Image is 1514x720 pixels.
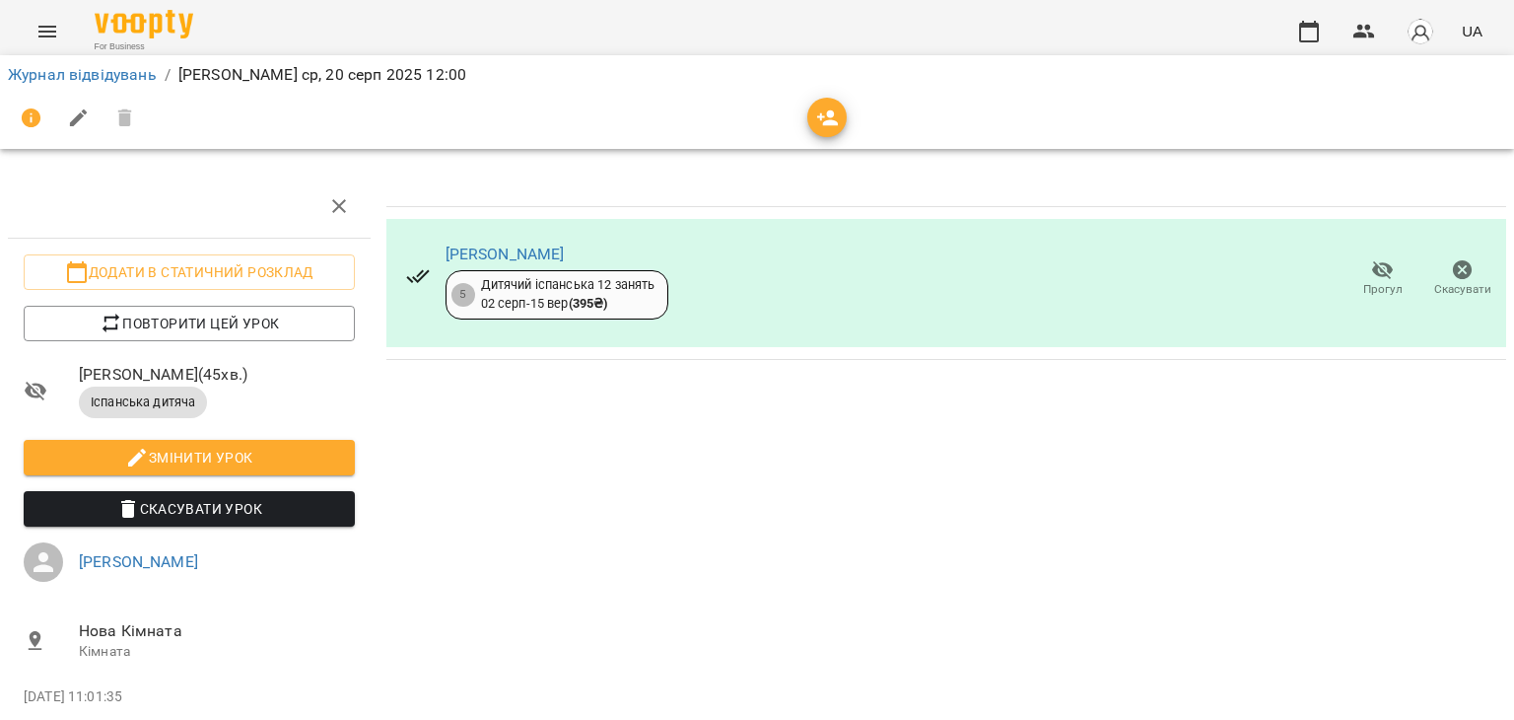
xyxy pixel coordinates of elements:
button: Скасувати Урок [24,491,355,527]
span: Скасувати [1434,281,1491,298]
nav: breadcrumb [8,63,1506,87]
p: [PERSON_NAME] ср, 20 серп 2025 12:00 [178,63,466,87]
span: Скасувати Урок [39,497,339,521]
span: Іспанська дитяча [79,394,207,411]
a: [PERSON_NAME] [446,245,565,263]
span: Повторити цей урок [39,312,339,335]
button: Змінити урок [24,440,355,475]
span: Прогул [1363,281,1403,298]
div: Дитячий іспанська 12 занять 02 серп - 15 вер [481,276,655,313]
span: [PERSON_NAME] ( 45 хв. ) [79,363,355,387]
img: Voopty Logo [95,10,193,38]
span: For Business [95,40,193,53]
span: Змінити урок [39,446,339,469]
button: Скасувати [1422,252,1502,307]
img: avatar_s.png [1407,18,1434,45]
span: Нова Кімната [79,619,355,643]
button: UA [1454,13,1490,49]
div: 5 [451,283,475,307]
span: Додати в статичний розклад [39,260,339,284]
p: Кімната [79,642,355,662]
b: ( 395 ₴ ) [569,296,608,311]
button: Повторити цей урок [24,306,355,341]
button: Прогул [1342,252,1422,307]
span: UA [1462,21,1482,41]
button: Додати в статичний розклад [24,254,355,290]
a: [PERSON_NAME] [79,552,198,571]
a: Журнал відвідувань [8,65,157,84]
button: Menu [24,8,71,55]
li: / [165,63,171,87]
p: [DATE] 11:01:35 [24,687,355,707]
